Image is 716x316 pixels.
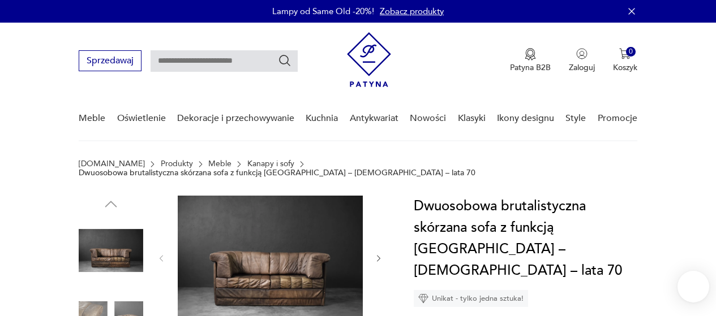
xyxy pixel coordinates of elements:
[79,58,142,66] a: Sprzedawaj
[510,62,551,73] p: Patyna B2B
[414,196,637,282] h1: Dwuosobowa brutalistyczna skórzana sofa z funkcją [GEOGRAPHIC_DATA] – [DEMOGRAPHIC_DATA] – lata 70
[418,293,428,304] img: Ikona diamentu
[347,32,391,87] img: Patyna - sklep z meblami i dekoracjami vintage
[350,97,398,140] a: Antykwariat
[410,97,446,140] a: Nowości
[414,290,528,307] div: Unikat - tylko jedna sztuka!
[247,159,294,168] a: Kanapy i sofy
[510,48,551,73] button: Patyna B2B
[569,62,595,73] p: Zaloguj
[79,159,145,168] a: [DOMAIN_NAME]
[306,97,338,140] a: Kuchnia
[510,48,551,73] a: Ikona medaluPatyna B2B
[117,97,166,140] a: Oświetlenie
[569,48,595,73] button: Zaloguj
[79,50,142,71] button: Sprzedawaj
[613,48,637,73] button: 0Koszyk
[613,62,637,73] p: Koszyk
[79,218,143,283] img: Zdjęcie produktu Dwuosobowa brutalistyczna skórzana sofa z funkcją spania – Niemcy – lata 70
[626,47,636,57] div: 0
[565,97,586,140] a: Style
[79,97,105,140] a: Meble
[79,168,475,178] p: Dwuosobowa brutalistyczna skórzana sofa z funkcją [GEOGRAPHIC_DATA] – [DEMOGRAPHIC_DATA] – lata 70
[380,6,444,17] a: Zobacz produkty
[458,97,486,140] a: Klasyki
[525,48,536,60] img: Ikona medalu
[678,271,709,302] iframe: Smartsupp widget button
[278,54,291,67] button: Szukaj
[161,159,193,168] a: Produkty
[497,97,554,140] a: Ikony designu
[208,159,231,168] a: Meble
[177,97,294,140] a: Dekoracje i przechowywanie
[598,97,637,140] a: Promocje
[576,48,588,59] img: Ikonka użytkownika
[272,6,374,17] p: Lampy od Same Old -20%!
[619,48,631,59] img: Ikona koszyka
